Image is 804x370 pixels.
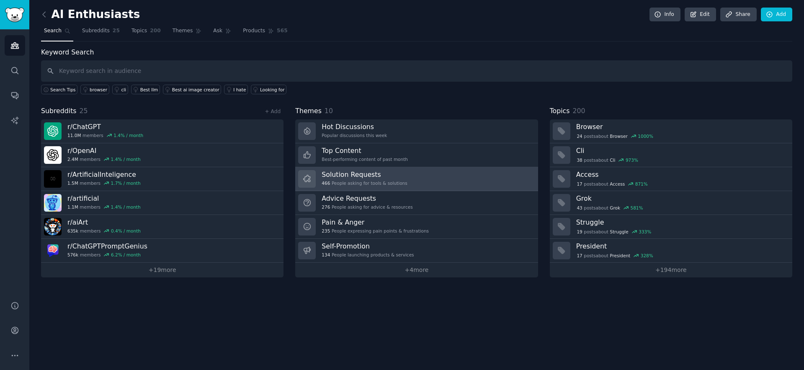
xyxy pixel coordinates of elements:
[610,133,628,139] span: Browser
[67,180,141,186] div: members
[44,170,62,188] img: ArtificialInteligence
[295,119,538,143] a: Hot DiscussionsPopular discussions this week
[44,242,62,259] img: ChatGPTPromptGenius
[576,218,786,227] h3: Struggle
[224,85,248,94] a: I hate
[41,143,283,167] a: r/OpenAI2.4Mmembers1.4% / month
[67,252,78,258] span: 576k
[550,239,792,263] a: President17postsaboutPresident328%
[630,205,643,211] div: 581 %
[50,87,76,93] span: Search Tips
[41,60,792,82] input: Keyword search in audience
[610,157,615,163] span: Cli
[67,204,78,210] span: 1.1M
[322,180,407,186] div: People asking for tools & solutions
[44,146,62,164] img: OpenAI
[576,204,644,212] div: post s about
[80,107,88,115] span: 25
[80,85,109,94] a: browser
[576,252,654,259] div: post s about
[322,122,387,131] h3: Hot Discussions
[111,252,141,258] div: 6.2 % / month
[173,27,193,35] span: Themes
[577,133,582,139] span: 24
[576,156,639,164] div: post s about
[322,194,412,203] h3: Advice Requests
[67,242,147,251] h3: r/ ChatGPTPromptGenius
[67,156,141,162] div: members
[577,229,582,235] span: 19
[322,170,407,179] h3: Solution Requests
[550,106,570,116] span: Topics
[610,229,628,235] span: Struggle
[295,263,538,277] a: +4more
[5,8,24,22] img: GummySearch logo
[67,146,141,155] h3: r/ OpenAI
[277,27,288,35] span: 565
[576,228,652,235] div: post s about
[67,180,78,186] span: 1.5M
[576,194,786,203] h3: Grok
[265,109,281,114] a: + Add
[172,87,219,93] div: Best ai image creator
[550,143,792,167] a: Cli38postsaboutCli973%
[121,87,126,93] div: cli
[626,157,638,163] div: 973 %
[635,181,648,187] div: 871 %
[131,85,160,94] a: Best llm
[295,106,322,116] span: Themes
[295,167,538,191] a: Solution Requests466People asking for tools & solutions
[577,181,582,187] span: 17
[111,156,141,162] div: 1.4 % / month
[576,180,649,188] div: post s about
[576,146,786,155] h3: Cli
[322,156,408,162] div: Best-performing content of past month
[163,85,221,94] a: Best ai image creator
[641,253,653,259] div: 328 %
[649,8,680,22] a: Info
[67,204,141,210] div: members
[325,107,333,115] span: 10
[550,119,792,143] a: Browser24postsaboutBrowser1000%
[322,218,429,227] h3: Pain & Anger
[572,107,585,115] span: 200
[577,157,582,163] span: 38
[41,119,283,143] a: r/ChatGPT11.0Mmembers1.4% / month
[41,24,73,41] a: Search
[41,106,77,116] span: Subreddits
[111,228,141,234] div: 0.4 % / month
[761,8,792,22] a: Add
[41,167,283,191] a: r/ArtificialInteligence1.5Mmembers1.7% / month
[129,24,164,41] a: Topics200
[41,191,283,215] a: r/artificial1.1Mmembers1.4% / month
[67,156,78,162] span: 2.4M
[79,24,123,41] a: Subreddits25
[251,85,286,94] a: Looking for
[90,87,107,93] div: browser
[67,132,143,138] div: members
[41,8,140,21] h2: AI Enthusiasts
[67,252,147,258] div: members
[322,252,330,258] span: 134
[44,27,62,35] span: Search
[610,253,630,259] span: President
[577,253,582,259] span: 17
[240,24,290,41] a: Products565
[685,8,716,22] a: Edit
[243,27,265,35] span: Products
[44,194,62,212] img: artificial
[131,27,147,35] span: Topics
[260,87,285,93] div: Looking for
[322,242,414,251] h3: Self-Promotion
[576,132,654,140] div: post s about
[550,191,792,215] a: Grok43postsaboutGrok581%
[322,228,429,234] div: People expressing pain points & frustrations
[41,239,283,263] a: r/ChatGPTPromptGenius576kmembers6.2% / month
[213,27,222,35] span: Ask
[113,132,143,138] div: 1.4 % / month
[44,218,62,235] img: aiArt
[41,85,77,94] button: Search Tips
[67,218,141,227] h3: r/ aiArt
[322,180,330,186] span: 466
[111,180,141,186] div: 1.7 % / month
